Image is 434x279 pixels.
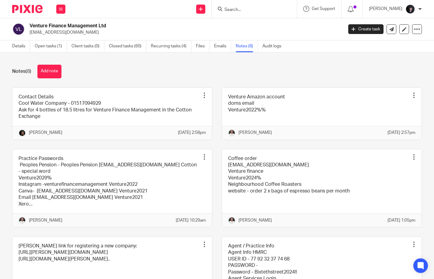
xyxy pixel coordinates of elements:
img: svg%3E [12,23,25,36]
p: [PERSON_NAME] [238,217,272,223]
input: Search [224,7,279,13]
h2: Venture Finance Management Ltd [30,23,277,29]
p: [DATE] 2:58pm [178,130,206,136]
p: [DATE] 10:29am [176,217,206,223]
img: dom%20slack.jpg [228,217,235,224]
a: Client tasks (0) [71,40,104,52]
img: 455A9867.jpg [19,129,26,137]
a: Audit logs [262,40,286,52]
span: Get Support [312,7,335,11]
p: [DATE] 1:05pm [387,217,415,223]
img: dom%20slack.jpg [228,129,235,137]
p: [DATE] 2:57pm [387,130,415,136]
p: [PERSON_NAME] [29,130,62,136]
a: Files [196,40,210,52]
img: Pixie [12,5,43,13]
img: dom%20slack.jpg [19,217,26,224]
a: Details [12,40,30,52]
a: Create task [348,24,384,34]
a: Notes (8) [236,40,258,52]
p: [PERSON_NAME] [29,217,62,223]
a: Open tasks (1) [35,40,67,52]
h1: Notes [12,68,31,75]
span: (8) [26,69,31,74]
p: [PERSON_NAME] [369,6,402,12]
p: [PERSON_NAME] [238,130,272,136]
img: 455A2509.jpg [405,4,415,14]
button: Add note [37,65,61,78]
a: Closed tasks (60) [109,40,146,52]
p: [EMAIL_ADDRESS][DOMAIN_NAME] [30,29,339,36]
a: Emails [214,40,231,52]
a: Recurring tasks (4) [151,40,191,52]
